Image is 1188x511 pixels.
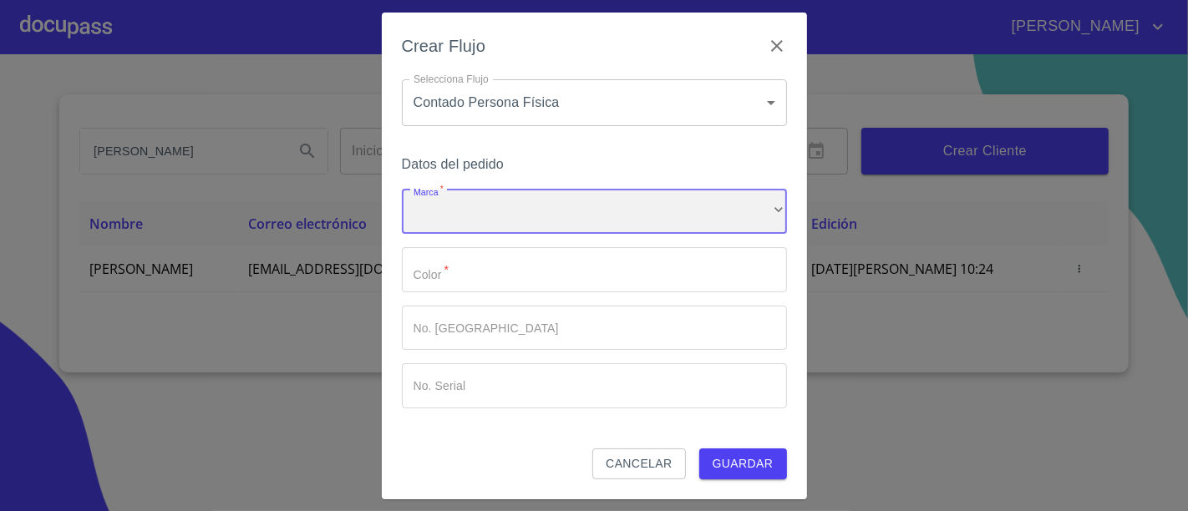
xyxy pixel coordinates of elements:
button: Guardar [699,448,787,479]
button: Cancelar [592,448,685,479]
span: Cancelar [606,453,672,474]
h6: Datos del pedido [402,153,787,176]
div: ​ [402,190,787,235]
div: Contado Persona Física [402,79,787,126]
span: Guardar [713,453,774,474]
h6: Crear Flujo [402,33,486,59]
